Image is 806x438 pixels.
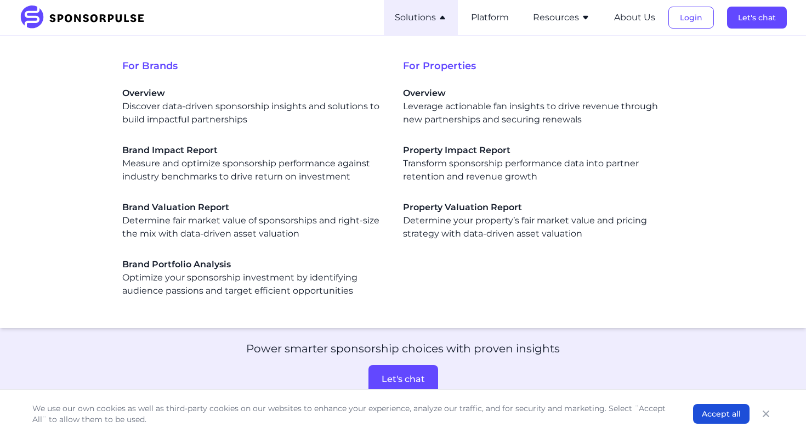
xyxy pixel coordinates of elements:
a: OverviewLeverage actionable fan insights to drive revenue through new partnerships and securing r... [403,87,666,126]
div: Determine fair market value of sponsorships and right-size the mix with data-driven asset valuation [122,201,385,240]
p: Power smarter sponsorship choices with proven insights [152,341,654,356]
button: Let's chat [727,7,787,29]
span: Property Valuation Report [403,201,666,214]
span: Overview [403,87,666,100]
span: For Brands [122,58,403,74]
a: Platform [471,13,509,23]
button: Accept all [693,404,750,424]
span: Brand Impact Report [122,144,385,157]
span: For Properties [403,58,684,74]
iframe: Chat Widget [751,385,806,438]
a: About Us [614,13,655,23]
button: Solutions [395,11,447,24]
a: Brand Impact ReportMeasure and optimize sponsorship performance against industry benchmarks to dr... [122,144,385,183]
button: About Us [614,11,655,24]
a: Login [668,13,714,23]
a: Let's chat [727,13,787,23]
span: Brand Valuation Report [122,201,385,214]
a: OverviewDiscover data-driven sponsorship insights and solutions to build impactful partnerships [122,87,385,126]
a: Property Valuation ReportDetermine your property’s fair market value and pricing strategy with da... [403,201,666,240]
span: Overview [122,87,385,100]
img: SponsorPulse [19,5,152,30]
button: Resources [533,11,590,24]
a: Brand Valuation ReportDetermine fair market value of sponsorships and right-size the mix with dat... [122,201,385,240]
a: Property Impact ReportTransform sponsorship performance data into partner retention and revenue g... [403,144,666,183]
div: Transform sponsorship performance data into partner retention and revenue growth [403,144,666,183]
span: Property Impact Report [403,144,666,157]
div: Determine your property’s fair market value and pricing strategy with data-driven asset valuation [403,201,666,240]
button: Let's chat [368,365,438,394]
button: Login [668,7,714,29]
div: Measure and optimize sponsorship performance against industry benchmarks to drive return on inves... [122,144,385,183]
button: Platform [471,11,509,24]
div: Leverage actionable fan insights to drive revenue through new partnerships and securing renewals [403,87,666,126]
span: Brand Portfolio Analysis [122,258,385,271]
a: Brand Portfolio AnalysisOptimize your sponsorship investment by identifying audience passions and... [122,258,385,297]
div: Optimize your sponsorship investment by identifying audience passions and target efficient opport... [122,258,385,297]
div: Discover data-driven sponsorship insights and solutions to build impactful partnerships [122,87,385,126]
p: We use our own cookies as well as third-party cookies on our websites to enhance your experience,... [32,403,671,425]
